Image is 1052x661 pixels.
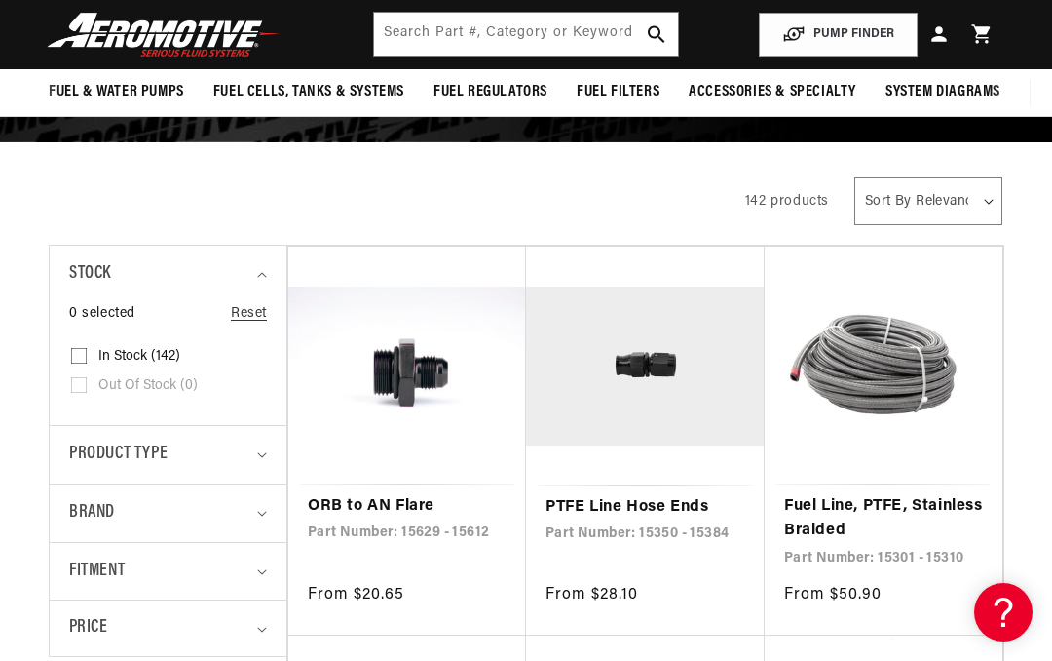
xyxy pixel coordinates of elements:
span: In stock (142) [98,348,180,366]
a: PTFE Line Hose Ends [545,495,745,521]
span: 142 products [745,194,829,209]
summary: Fitment (0 selected) [69,543,267,601]
summary: Accessories & Specialty [674,69,871,115]
span: System Diagrams [885,82,1000,102]
summary: Price [69,601,267,656]
summary: Fuel Filters [562,69,674,115]
span: Fuel Regulators [433,82,547,102]
a: Fuel Line, PTFE, Stainless Braided [784,494,983,544]
summary: Brand (0 selected) [69,485,267,542]
a: Reset [231,303,267,325]
summary: Fuel Cells, Tanks & Systems [199,69,419,115]
span: 0 selected [69,303,135,325]
summary: Fuel Regulators [419,69,562,115]
a: ORB to AN Flare [308,494,507,520]
summary: Product type (0 selected) [69,426,267,484]
input: Search by Part Number, Category or Keyword [374,13,677,56]
summary: Fuel & Water Pumps [34,69,199,115]
span: Stock [69,260,111,289]
span: Brand [69,499,115,527]
button: search button [635,13,678,56]
span: Price [69,615,107,642]
span: Out of stock (0) [98,377,198,395]
span: Fuel Cells, Tanks & Systems [213,82,404,102]
span: Product type [69,441,168,469]
img: Aeromotive [42,12,285,58]
span: Accessories & Specialty [689,82,856,102]
span: Fitment [69,558,125,586]
span: Fuel & Water Pumps [49,82,184,102]
span: Fuel Filters [577,82,659,102]
summary: Stock (0 selected) [69,246,267,303]
button: PUMP FINDER [759,13,918,57]
summary: System Diagrams [871,69,1015,115]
